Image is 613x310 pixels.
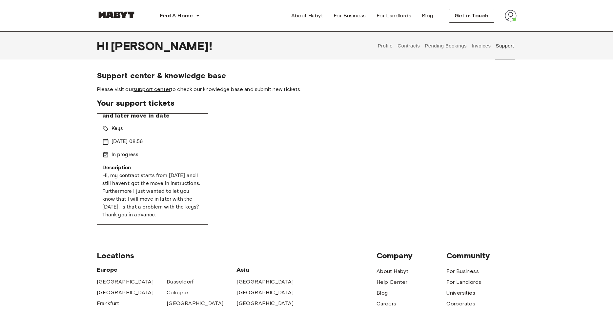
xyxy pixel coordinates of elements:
a: support center [133,86,171,92]
button: Find A Home [154,9,205,22]
p: Description [102,164,203,172]
span: Company [377,251,446,261]
span: For Landlords [377,12,411,20]
span: About Habyt [291,12,323,20]
a: Help Center [377,278,407,286]
span: Find A Home [160,12,193,20]
button: Get in Touch [449,9,494,23]
p: In progress [112,151,139,159]
p: Keys [112,125,123,133]
a: For Business [328,9,371,22]
div: user profile tabs [375,31,516,60]
p: Hi, my contract starts from [DATE] and I still haven't got the move in instructions. Furthermore ... [102,172,203,219]
a: For Landlords [446,278,481,286]
span: Get in Touch [455,12,489,20]
a: For Business [446,267,479,275]
span: Your support tickets [97,98,517,108]
a: Frankfurt [97,300,119,307]
span: Please visit our to check our knowledge base and submit new tickets. [97,86,517,93]
a: [GEOGRAPHIC_DATA] [97,289,154,297]
p: [DATE] 08:56 [112,138,143,146]
a: About Habyt [377,267,408,275]
img: avatar [505,10,517,22]
a: Blog [377,289,388,297]
span: Community [446,251,516,261]
span: Europe [97,266,237,274]
button: Pending Bookings [424,31,468,60]
span: Blog [422,12,433,20]
img: Habyt [97,11,136,18]
span: [PERSON_NAME] ! [111,39,212,53]
a: [GEOGRAPHIC_DATA] [236,300,294,307]
button: Profile [377,31,394,60]
span: For Business [334,12,366,20]
button: Invoices [471,31,491,60]
a: Cologne [167,289,188,297]
a: [GEOGRAPHIC_DATA] [167,300,224,307]
a: About Habyt [286,9,328,22]
a: Corporates [446,300,475,308]
button: Contracts [397,31,421,60]
a: Universities [446,289,475,297]
a: [GEOGRAPHIC_DATA] [97,278,154,286]
a: For Landlords [371,9,417,22]
a: Dusseldorf [167,278,194,286]
span: Hi [97,39,111,53]
span: Locations [97,251,377,261]
a: [GEOGRAPHIC_DATA] [236,289,294,297]
a: Careers [377,300,397,308]
span: Support center & knowledge base [97,71,517,81]
a: [GEOGRAPHIC_DATA] [236,278,294,286]
a: Blog [417,9,439,22]
button: Support [495,31,515,60]
span: Asia [236,266,306,274]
